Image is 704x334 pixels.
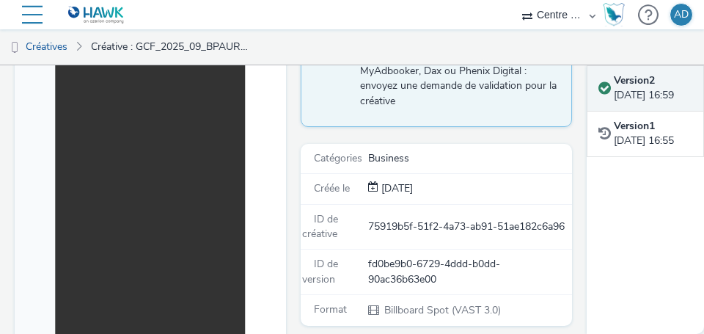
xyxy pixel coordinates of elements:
strong: Version 1 [614,119,655,133]
div: 75919b5f-51f2-4a73-ab91-51ae182c6a96 [368,212,571,242]
div: AD [674,4,689,26]
li: Broadsign, VIOOH, [PERSON_NAME], MyAdbooker, Dax ou Phenix Digital : envoyez une demande de valid... [360,48,564,109]
span: Billboard Spot (VAST 3.0) [383,303,501,317]
div: [DATE] 16:59 [614,73,692,104]
span: ID de créative [302,212,338,241]
div: [DATE] 16:55 [614,119,692,149]
img: undefined Logo [68,6,125,24]
div: fd0be9b0-6729-4ddd-b0dd-90ac36b63e00 [368,257,571,287]
img: dooh [7,40,22,55]
span: Créée le [314,181,350,195]
div: Création 27 août 2025, 16:55 [378,181,413,196]
strong: Version 2 [614,73,655,87]
span: [DATE] [378,181,413,195]
span: Catégories [314,151,362,165]
div: Business [368,151,571,166]
a: Hawk Academy [603,3,631,26]
img: Hawk Academy [603,3,625,26]
span: ID de version [302,257,338,286]
span: Format [314,302,347,316]
a: Créative : GCF_2025_09_BPAURA_DOOH [84,29,260,65]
